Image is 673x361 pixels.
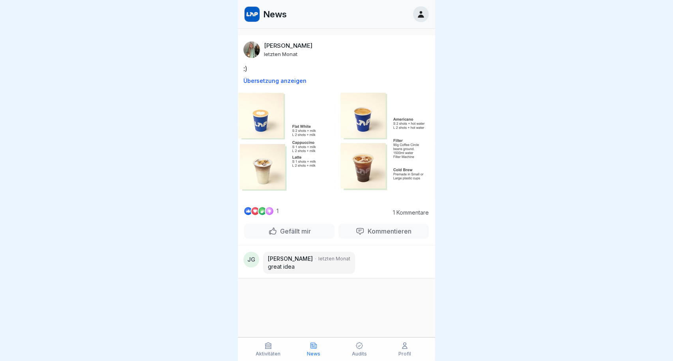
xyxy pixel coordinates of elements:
p: [PERSON_NAME] [268,255,313,263]
p: :) [243,64,430,73]
p: 1 Kommentare [385,209,429,216]
p: letzten Monat [318,255,350,262]
p: Aktivitäten [256,351,280,357]
img: w1n62d9c1m8dr293gbm2xwec.png [245,7,260,22]
p: News [307,351,320,357]
p: [PERSON_NAME] [264,42,312,49]
p: Audits [352,351,367,357]
p: News [263,9,287,19]
p: Kommentieren [365,227,411,235]
p: Profil [398,351,411,357]
p: Übersetzung anzeigen [243,78,430,84]
p: great idea [268,263,350,271]
div: JG [243,252,259,267]
img: Post Image [238,90,435,200]
p: letzten Monat [264,51,297,57]
p: Gefällt mir [277,227,311,235]
p: 1 [277,208,279,214]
